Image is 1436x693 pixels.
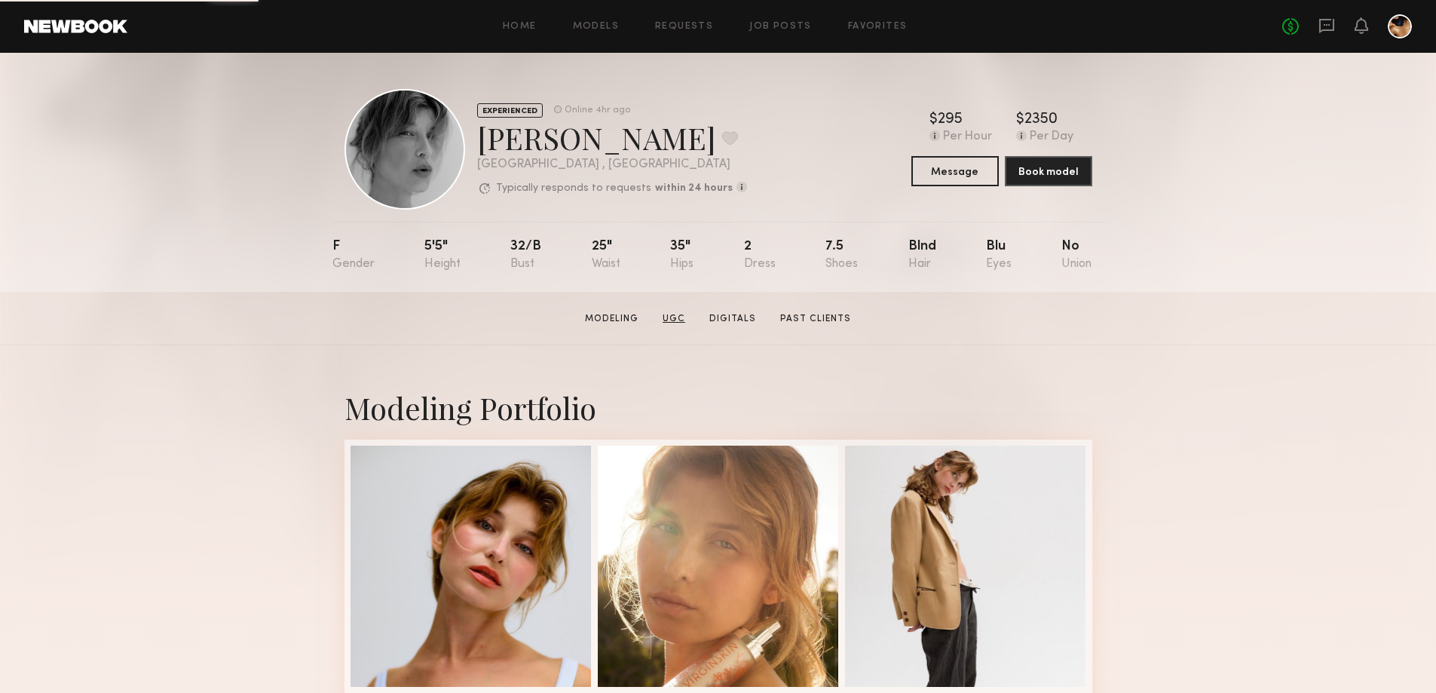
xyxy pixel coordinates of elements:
div: No [1061,240,1092,271]
p: Typically responds to requests [496,183,651,194]
div: Per Day [1030,130,1073,144]
div: [PERSON_NAME] [477,118,747,158]
div: $ [1016,112,1024,127]
div: 295 [938,112,963,127]
a: Modeling [579,312,645,326]
div: Per Hour [943,130,992,144]
div: 2350 [1024,112,1058,127]
div: Blnd [908,240,936,271]
a: Models [573,22,619,32]
div: 25" [592,240,620,271]
div: Blu [986,240,1012,271]
div: [GEOGRAPHIC_DATA] , [GEOGRAPHIC_DATA] [477,158,747,171]
a: Past Clients [774,312,857,326]
a: Favorites [848,22,908,32]
div: Modeling Portfolio [344,388,1092,428]
a: Requests [655,22,713,32]
div: $ [929,112,938,127]
div: 2 [744,240,776,271]
div: 7.5 [825,240,858,271]
button: Book model [1005,156,1092,186]
div: F [332,240,375,271]
button: Message [911,156,999,186]
b: within 24 hours [655,183,733,194]
a: UGC [657,312,691,326]
a: Job Posts [749,22,812,32]
div: 35" [670,240,694,271]
a: Home [503,22,537,32]
div: 32/b [510,240,541,271]
div: Online 4hr ago [565,106,630,115]
div: EXPERIENCED [477,103,543,118]
a: Digitals [703,312,762,326]
div: 5'5" [424,240,461,271]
